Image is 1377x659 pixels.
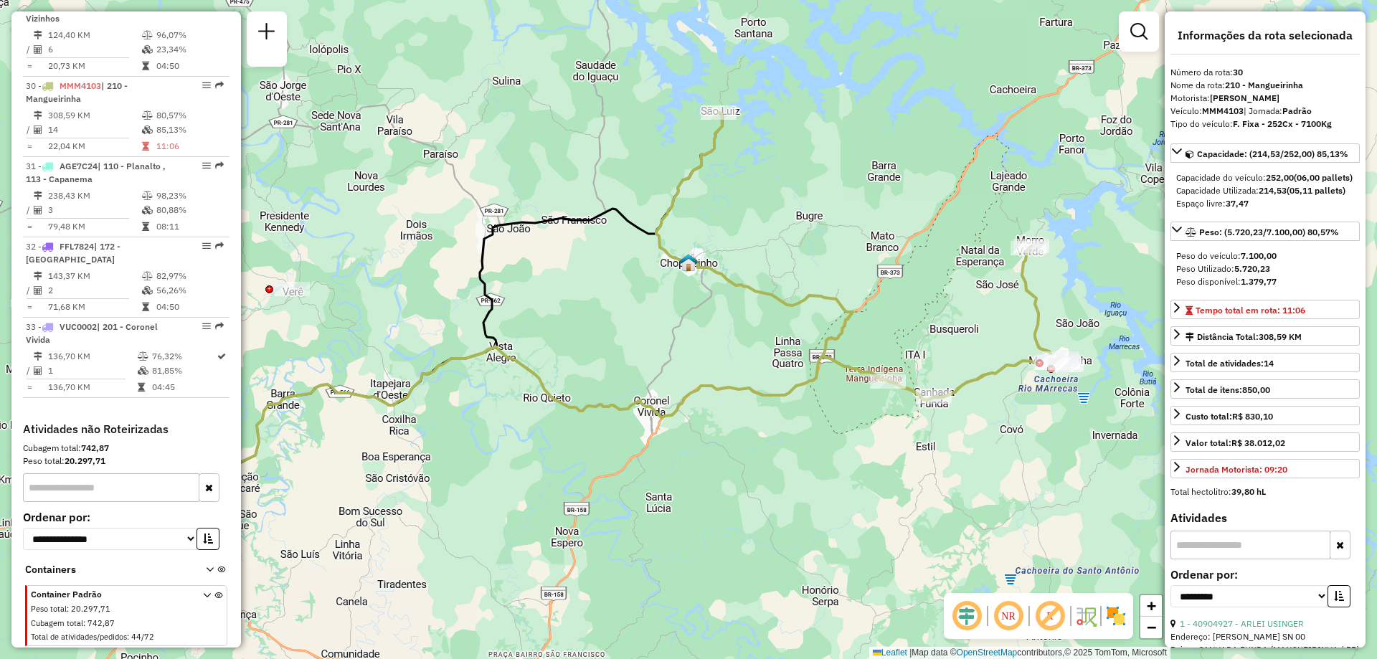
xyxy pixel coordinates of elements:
[1170,432,1360,452] a: Valor total:R$ 38.012,02
[142,142,149,151] i: Tempo total em rota
[47,219,141,234] td: 79,48 KM
[1170,300,1360,319] a: Tempo total em rota: 11:06
[1170,79,1360,92] div: Nome da rota:
[142,206,153,214] i: % de utilização da cubagem
[71,604,110,614] span: 20.297,71
[156,108,224,123] td: 80,57%
[869,647,1170,659] div: Map data © contributors,© 2025 TomTom, Microsoft
[47,28,141,42] td: 124,40 KM
[26,80,128,104] span: | 210 - Mangueirinha
[1186,410,1273,423] div: Custo total:
[23,455,229,468] div: Peso total:
[1125,17,1153,46] a: Exibir filtros
[991,599,1026,633] span: Ocultar NR
[1170,326,1360,346] a: Distância Total:308,59 KM
[1170,459,1360,478] a: Jornada Motorista: 09:20
[1140,595,1162,617] a: Zoom in
[1147,618,1156,636] span: −
[1231,486,1266,497] strong: 39,80 hL
[87,618,115,628] span: 742,87
[1170,244,1360,294] div: Peso: (5.720,23/7.100,00) 80,57%
[1176,262,1354,275] div: Peso Utilizado:
[1176,197,1354,210] div: Espaço livre:
[1241,276,1277,287] strong: 1.379,77
[1231,437,1285,448] strong: R$ 38.012,02
[1033,599,1067,633] span: Exibir rótulo
[202,81,211,90] em: Opções
[34,206,42,214] i: Total de Atividades
[1196,305,1305,316] span: Tempo total em rota: 11:06
[60,241,94,252] span: FFL7824
[1147,597,1156,615] span: +
[47,300,141,314] td: 71,68 KM
[1170,566,1360,583] label: Ordenar por:
[26,123,33,137] td: /
[1176,184,1354,197] div: Capacidade Utilizada:
[1176,250,1277,261] span: Peso do veículo:
[156,283,224,298] td: 56,26%
[31,632,127,642] span: Total de atividades/pedidos
[47,139,141,153] td: 22,04 KM
[26,161,166,184] span: 31 -
[1259,331,1302,342] span: 308,59 KM
[1241,250,1277,261] strong: 7.100,00
[957,648,1018,658] a: OpenStreetMap
[47,203,141,217] td: 3
[1233,67,1243,77] strong: 30
[47,59,141,73] td: 20,73 KM
[25,562,187,577] span: Containers
[1210,93,1279,103] strong: [PERSON_NAME]
[138,352,148,361] i: % de utilização do peso
[23,422,229,436] h4: Atividades não Roteirizadas
[142,62,149,70] i: Tempo total em rota
[151,380,216,394] td: 04:45
[1180,618,1304,629] a: 1 - 40904927 - ARLEI USINGER
[34,191,42,200] i: Distância Total
[138,366,148,375] i: % de utilização da cubagem
[26,283,33,298] td: /
[1186,437,1285,450] div: Valor total:
[34,366,42,375] i: Total de Atividades
[215,242,224,250] em: Rota exportada
[23,442,229,455] div: Cubagem total:
[26,241,120,265] span: | 172 - [GEOGRAPHIC_DATA]
[873,648,907,658] a: Leaflet
[1170,118,1360,131] div: Tipo do veículo:
[142,272,153,280] i: % de utilização do peso
[83,618,85,628] span: :
[1140,617,1162,638] a: Zoom out
[26,380,33,394] td: =
[274,282,310,296] div: Atividade não roteirizada - ANDREA DAL - BELLO Z
[26,139,33,153] td: =
[156,189,224,203] td: 98,23%
[1186,384,1270,397] div: Total de itens:
[26,300,33,314] td: =
[1197,148,1348,159] span: Capacidade: (214,53/252,00) 85,13%
[142,45,153,54] i: % de utilização da cubagem
[156,59,224,73] td: 04:50
[1170,630,1360,643] div: Endereço: [PERSON_NAME] SN 00
[1232,411,1273,422] strong: R$ 830,10
[1170,92,1360,105] div: Motorista:
[252,17,281,49] a: Nova sessão e pesquisa
[26,203,33,217] td: /
[151,349,216,364] td: 76,32%
[1170,29,1360,42] h4: Informações da rota selecionada
[142,31,153,39] i: % de utilização do peso
[1170,511,1360,525] h4: Atividades
[1199,227,1339,237] span: Peso: (5.720,23/7.100,00) 80,57%
[1170,485,1360,498] div: Total hectolitro:
[151,364,216,378] td: 81,85%
[131,632,154,642] span: 44/72
[1170,143,1360,163] a: Capacidade: (214,53/252,00) 85,13%
[197,528,219,550] button: Ordem crescente
[202,242,211,250] em: Opções
[60,80,101,91] span: MMM4103
[26,161,166,184] span: | 110 - Planalto , 113 - Capanema
[34,125,42,134] i: Total de Atividades
[1104,605,1127,627] img: Exibir/Ocultar setores
[1170,379,1360,399] a: Total de itens:850,00
[26,321,158,345] span: | 201 - Coronel Vivida
[34,272,42,280] i: Distância Total
[26,364,33,378] td: /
